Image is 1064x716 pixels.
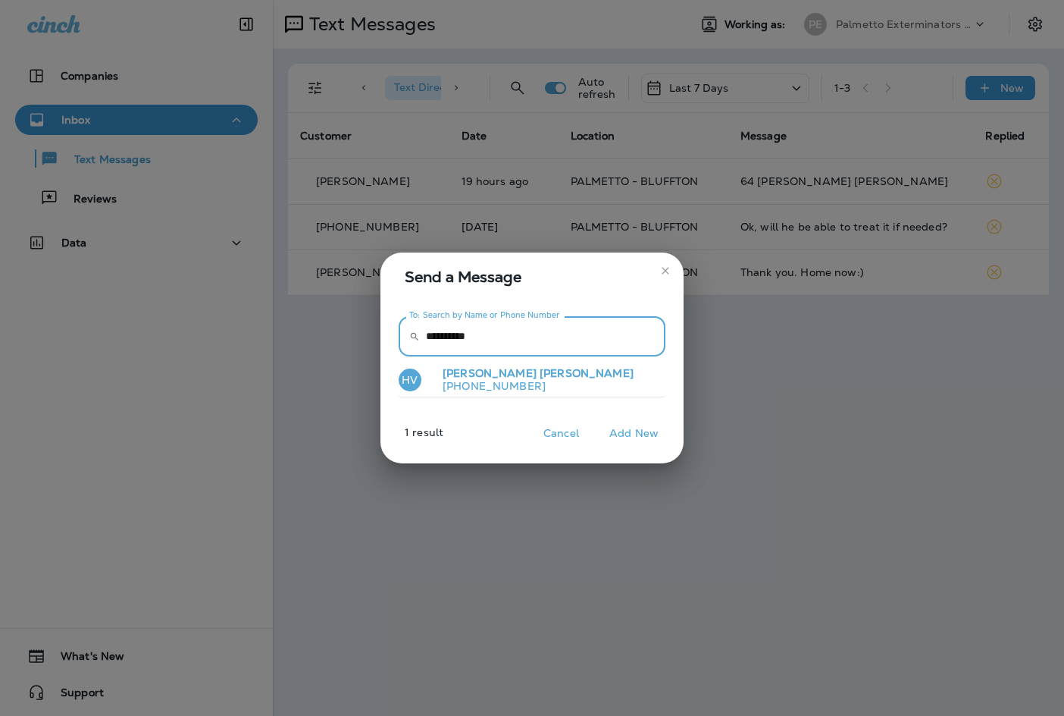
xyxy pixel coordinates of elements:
[409,309,560,321] label: To: Search by Name or Phone Number
[443,366,537,380] span: [PERSON_NAME]
[430,380,634,392] p: [PHONE_NUMBER]
[540,366,634,380] span: [PERSON_NAME]
[653,259,678,283] button: close
[399,369,421,391] div: HV
[405,265,665,289] span: Send a Message
[602,422,666,445] button: Add New
[533,422,590,445] button: Cancel
[399,363,665,397] button: HV[PERSON_NAME] [PERSON_NAME][PHONE_NUMBER]
[374,426,443,451] p: 1 result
